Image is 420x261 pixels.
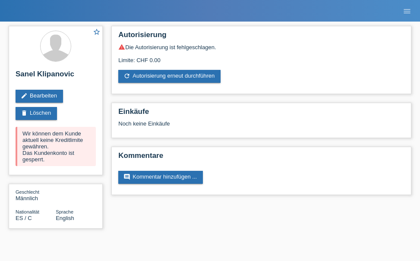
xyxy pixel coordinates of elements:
[118,120,404,133] div: Noch keine Einkäufe
[118,44,404,50] div: Die Autorisierung ist fehlgeschlagen.
[56,215,74,221] span: English
[16,70,96,83] h2: Sanel Klipanovic
[118,70,221,83] a: refreshAutorisierung erneut durchführen
[123,173,130,180] i: comment
[16,127,96,166] div: Wir können dem Kunde aktuell keine Kreditlimite gewähren. Das Kundenkonto ist gesperrt.
[56,209,73,214] span: Sprache
[93,28,101,36] i: star_border
[118,107,404,120] h2: Einkäufe
[16,189,39,195] span: Geschlecht
[403,7,411,16] i: menu
[21,92,28,99] i: edit
[16,90,63,103] a: editBearbeiten
[123,72,130,79] i: refresh
[21,110,28,116] i: delete
[118,50,404,63] div: Limite: CHF 0.00
[16,107,57,120] a: deleteLöschen
[118,31,404,44] h2: Autorisierung
[398,8,416,13] a: menu
[93,28,101,37] a: star_border
[118,44,125,50] i: warning
[118,151,404,164] h2: Kommentare
[16,209,39,214] span: Nationalität
[118,171,203,184] a: commentKommentar hinzufügen ...
[16,215,32,221] span: Spanien / C / 04.04.1995
[16,189,56,201] div: Männlich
